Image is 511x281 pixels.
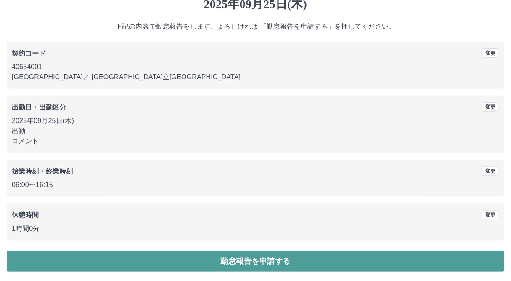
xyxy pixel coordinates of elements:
p: 下記の内容で勤怠報告をします。よろしければ 「勤怠報告を申請する」を押してください。 [7,21,504,32]
p: 出勤 [12,126,499,136]
button: 変更 [482,166,499,176]
p: 2025年09月25日(木) [12,116,499,126]
p: 1時間0分 [12,224,499,234]
button: 変更 [482,102,499,112]
button: 変更 [482,210,499,219]
b: 始業時刻・終業時刻 [12,168,73,175]
b: 契約コード [12,50,46,57]
b: 出勤日・出勤区分 [12,104,66,111]
button: 勤怠報告を申請する [7,251,504,272]
p: 40654001 [12,62,499,72]
b: 休憩時間 [12,211,39,219]
p: 06:00 〜 16:15 [12,180,499,190]
button: 変更 [482,48,499,58]
p: コメント: [12,136,499,146]
p: [GEOGRAPHIC_DATA] ／ [GEOGRAPHIC_DATA]立[GEOGRAPHIC_DATA] [12,72,499,82]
